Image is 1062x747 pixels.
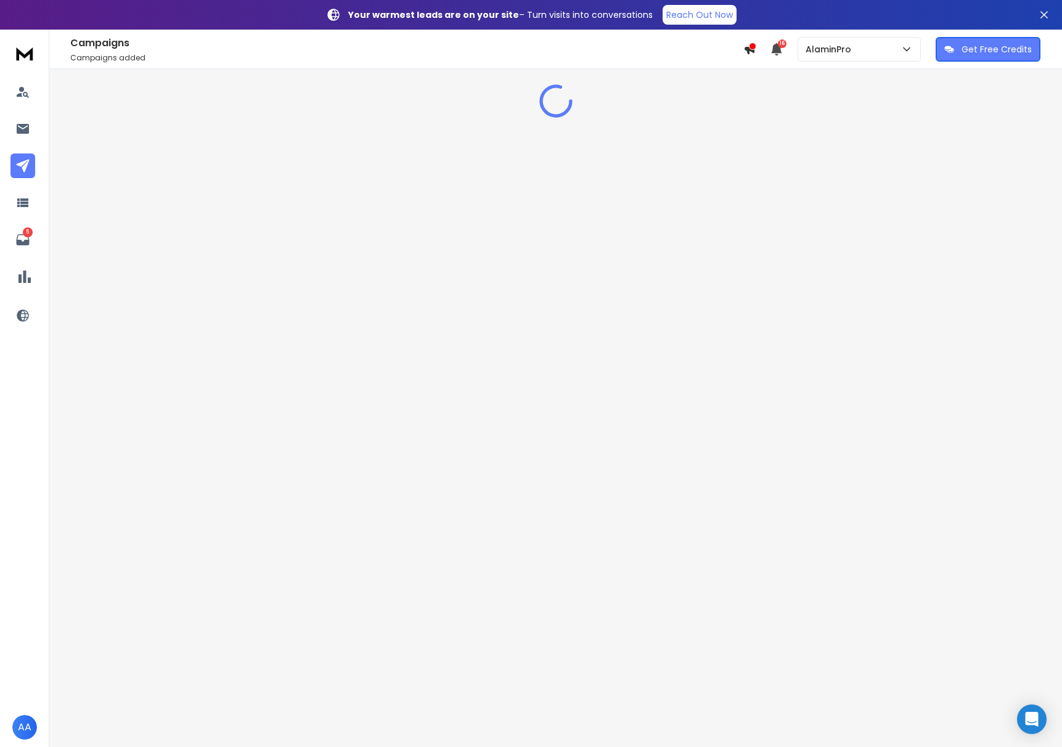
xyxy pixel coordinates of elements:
p: – Turn visits into conversations [348,9,653,21]
p: 5 [23,227,33,237]
p: Get Free Credits [962,43,1032,55]
a: 5 [10,227,35,252]
p: AlaminPro [806,43,856,55]
a: Reach Out Now [663,5,737,25]
strong: Your warmest leads are on your site [348,9,519,21]
button: Get Free Credits [936,37,1040,62]
div: Open Intercom Messenger [1017,704,1047,734]
p: Campaigns added [70,53,743,63]
p: Reach Out Now [666,9,733,21]
button: AA [12,715,37,740]
h1: Campaigns [70,36,743,51]
img: logo [12,42,37,65]
span: 16 [778,39,786,48]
